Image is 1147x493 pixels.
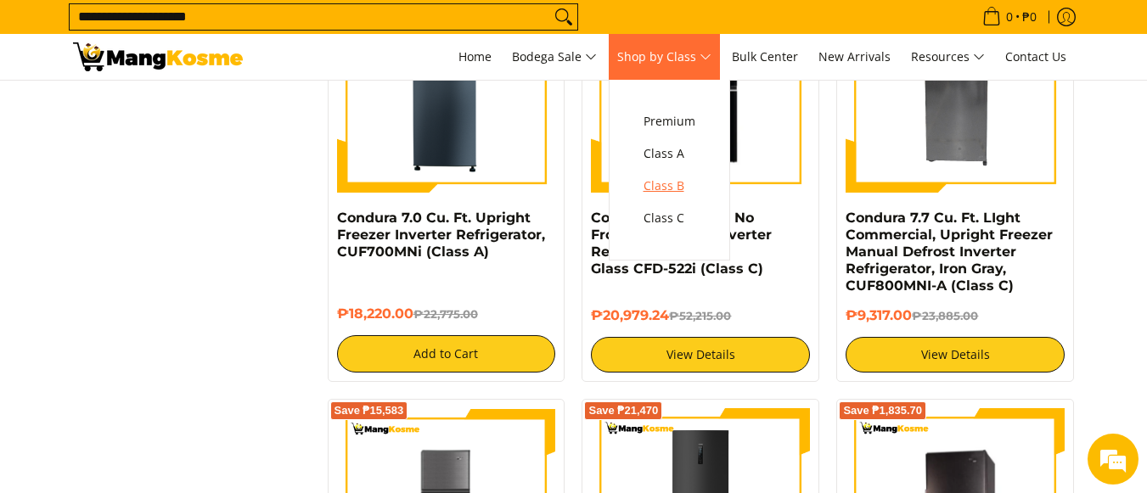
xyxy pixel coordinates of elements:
span: Class A [644,143,695,165]
a: View Details [846,337,1065,373]
span: Shop by Class [617,47,711,68]
del: ₱23,885.00 [912,309,978,322]
a: Condura 7.0 Cu. Ft. Upright Freezer Inverter Refrigerator, CUF700MNi (Class A) [337,210,545,260]
div: Chat with us now [88,95,285,117]
nav: Main Menu [260,34,1075,80]
a: Class A [635,137,704,170]
a: Home [450,34,500,80]
img: Search: 39 results found for &quot;refrigerator inverter&quot; | Mang Kosme [73,42,243,71]
a: Class C [635,202,704,234]
h6: ₱9,317.00 [846,307,1065,324]
span: Bulk Center [732,48,798,64]
span: ₱0 [1020,11,1039,23]
a: Premium [635,105,704,137]
a: Shop by Class [609,34,720,80]
button: Add to Cart [337,335,556,373]
del: ₱52,215.00 [669,309,731,322]
a: Condura 16.5 Cu. Ft. No Frost, Multi-Door Inverter Refrigerator, Black Glass CFD-522i (Class C) [591,210,772,277]
a: Contact Us [997,34,1075,80]
span: Home [458,48,492,64]
del: ₱22,775.00 [413,307,478,321]
span: Save ₱21,470 [588,406,658,416]
span: Save ₱15,583 [335,406,404,416]
span: Resources [911,47,985,68]
textarea: Type your message and hit 'Enter' [8,320,323,379]
a: View Details [591,337,810,373]
h6: ₱18,220.00 [337,305,556,322]
a: New Arrivals [810,34,899,80]
a: Class B [635,170,704,202]
span: • [977,8,1042,26]
span: New Arrivals [818,48,891,64]
h6: ₱20,979.24 [591,307,810,324]
span: Premium [644,111,695,132]
a: Bodega Sale [503,34,605,80]
a: Resources [902,34,993,80]
span: 0 [1004,11,1015,23]
a: Condura 7.7 Cu. Ft. LIght Commercial, Upright Freezer Manual Defrost Inverter Refrigerator, Iron ... [846,210,1053,294]
button: Search [550,4,577,30]
a: Bulk Center [723,34,807,80]
span: Bodega Sale [512,47,597,68]
span: We're online! [98,142,234,313]
span: Class B [644,176,695,197]
span: Save ₱1,835.70 [843,406,922,416]
span: Contact Us [1005,48,1066,64]
div: Minimize live chat window [278,8,319,49]
span: Class C [644,208,695,229]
